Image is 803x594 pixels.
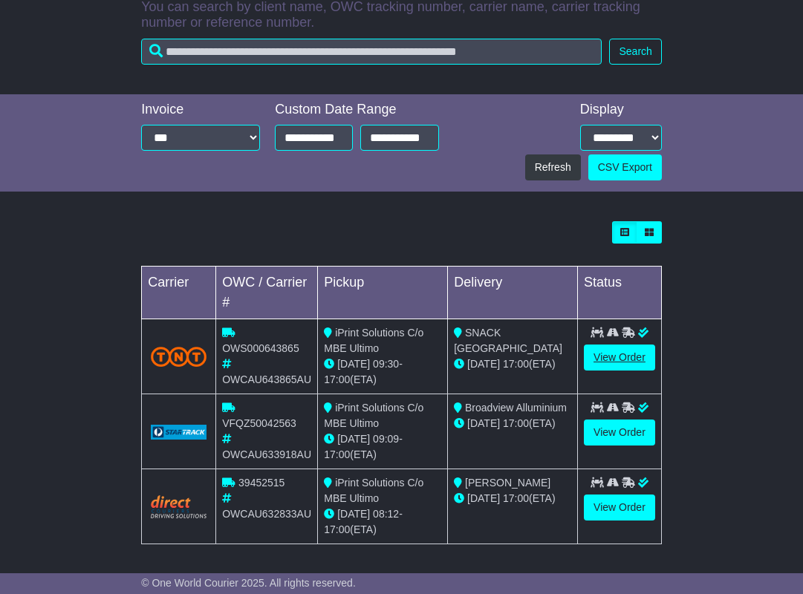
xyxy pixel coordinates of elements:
[222,373,311,385] span: OWCAU643865AU
[337,508,370,520] span: [DATE]
[503,417,529,429] span: 17:00
[373,508,399,520] span: 08:12
[222,417,296,429] span: VFQZ50042563
[580,102,662,118] div: Display
[222,448,311,460] span: OWCAU633918AU
[448,267,578,319] td: Delivery
[151,495,207,518] img: Direct.png
[525,154,581,180] button: Refresh
[141,577,356,589] span: © One World Courier 2025. All rights reserved.
[609,39,661,65] button: Search
[454,491,571,506] div: (ETA)
[324,523,350,535] span: 17:00
[503,358,529,370] span: 17:00
[151,425,207,440] img: GetCarrierServiceLogo
[467,492,500,504] span: [DATE]
[467,417,500,429] span: [DATE]
[578,267,662,319] td: Status
[454,356,571,372] div: (ETA)
[324,373,350,385] span: 17:00
[151,347,207,367] img: TNT_Domestic.png
[584,495,655,520] a: View Order
[238,477,285,489] span: 39452515
[584,345,655,371] a: View Order
[584,420,655,446] a: View Order
[337,358,370,370] span: [DATE]
[373,433,399,445] span: 09:09
[373,358,399,370] span: 09:30
[275,102,438,118] div: Custom Date Range
[324,431,441,463] div: - (ETA)
[141,102,260,118] div: Invoice
[222,508,311,520] span: OWCAU632833AU
[588,154,662,180] a: CSV Export
[454,416,571,431] div: (ETA)
[465,402,567,414] span: Broadview Alluminium
[467,358,500,370] span: [DATE]
[465,477,550,489] span: [PERSON_NAME]
[337,433,370,445] span: [DATE]
[324,448,350,460] span: 17:00
[324,327,423,354] span: iPrint Solutions C/o MBE Ultimo
[324,506,441,538] div: - (ETA)
[324,477,423,504] span: iPrint Solutions C/o MBE Ultimo
[324,356,441,388] div: - (ETA)
[324,402,423,429] span: iPrint Solutions C/o MBE Ultimo
[216,267,318,319] td: OWC / Carrier #
[222,342,299,354] span: OWS000643865
[503,492,529,504] span: 17:00
[142,267,216,319] td: Carrier
[318,267,448,319] td: Pickup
